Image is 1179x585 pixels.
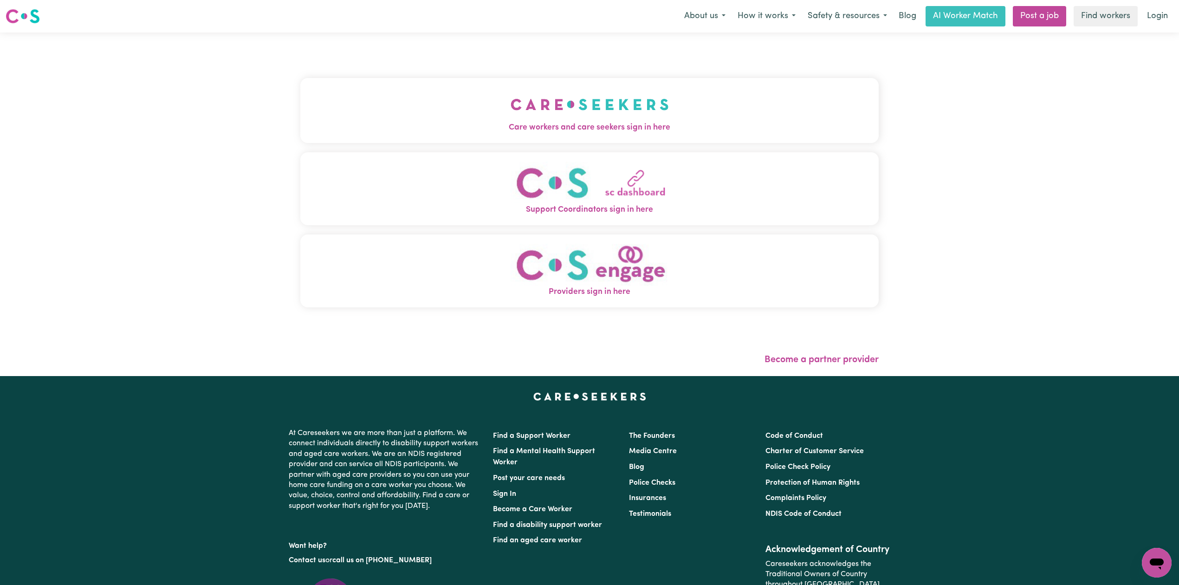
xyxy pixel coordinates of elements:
a: Blog [893,6,922,26]
a: Media Centre [629,448,677,455]
button: About us [678,6,732,26]
a: Insurances [629,494,666,502]
a: Careseekers logo [6,6,40,27]
h2: Acknowledgement of Country [765,544,890,555]
a: call us on [PHONE_NUMBER] [332,557,432,564]
a: Find workers [1074,6,1138,26]
button: Care workers and care seekers sign in here [300,78,879,143]
a: NDIS Code of Conduct [765,510,842,518]
iframe: Button to launch messaging window [1142,548,1172,578]
img: Careseekers logo [6,8,40,25]
a: Post a job [1013,6,1066,26]
button: Safety & resources [802,6,893,26]
span: Providers sign in here [300,286,879,298]
a: Code of Conduct [765,432,823,440]
a: Sign In [493,490,516,498]
a: Become a partner provider [764,355,879,364]
button: Providers sign in here [300,234,879,307]
a: Find a disability support worker [493,521,602,529]
a: AI Worker Match [926,6,1005,26]
span: Support Coordinators sign in here [300,204,879,216]
a: The Founders [629,432,675,440]
button: Support Coordinators sign in here [300,152,879,225]
a: Find a Mental Health Support Worker [493,448,595,466]
p: Want help? [289,537,482,551]
p: or [289,552,482,569]
a: Post your care needs [493,474,565,482]
a: Police Check Policy [765,463,830,471]
a: Charter of Customer Service [765,448,864,455]
a: Become a Care Worker [493,506,572,513]
span: Care workers and care seekers sign in here [300,122,879,134]
a: Login [1141,6,1173,26]
a: Careseekers home page [533,393,646,400]
a: Protection of Human Rights [765,479,860,487]
a: Find an aged care worker [493,537,582,544]
a: Find a Support Worker [493,432,570,440]
a: Blog [629,463,644,471]
a: Complaints Policy [765,494,826,502]
a: Testimonials [629,510,671,518]
a: Contact us [289,557,325,564]
p: At Careseekers we are more than just a platform. We connect individuals directly to disability su... [289,424,482,515]
button: How it works [732,6,802,26]
a: Police Checks [629,479,675,487]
